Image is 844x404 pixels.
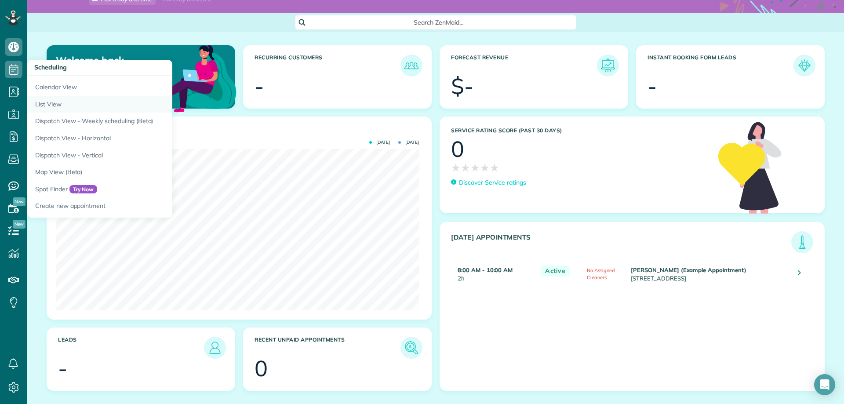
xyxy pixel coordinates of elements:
[206,339,224,357] img: icon_leads-1bed01f49abd5b7fead27621c3d59655bb73ed531f8eeb49469d10e621d6b896.png
[480,160,490,175] span: ★
[27,113,247,130] a: Dispatch View - Weekly scheduling (Beta)
[451,75,473,97] div: $-
[451,233,791,253] h3: [DATE] Appointments
[34,63,67,71] span: Scheduling
[398,140,419,145] span: [DATE]
[451,260,536,288] td: 2h
[27,164,247,181] a: Map View (Beta)
[13,197,25,206] span: New
[58,357,67,379] div: -
[793,233,811,251] img: icon_todays_appointments-901f7ab196bb0bea1936b74009e4eb5ffbc2d2711fa7634e0d609ed5ef32b18b.png
[458,266,513,273] strong: 8:00 AM - 10:00 AM
[587,267,615,280] span: No Assigned Cleaners
[403,339,420,357] img: icon_unpaid_appointments-47b8ce3997adf2238b356f14209ab4cced10bd1f174958f3ca8f1d0dd7fffeee.png
[13,220,25,229] span: New
[541,266,570,277] span: Active
[27,197,247,218] a: Create new appointment
[27,181,247,198] a: Spot FinderTry Now
[58,128,422,136] h3: Actual Revenue this month
[369,140,390,145] span: [DATE]
[58,337,204,359] h3: Leads
[69,185,98,194] span: Try Now
[27,147,247,164] a: Dispatch View - Vertical
[814,374,835,395] div: Open Intercom Messenger
[796,57,813,74] img: icon_form_leads-04211a6a04a5b2264e4ee56bc0799ec3eb69b7e499cbb523a139df1d13a81ae0.png
[255,337,400,359] h3: Recent unpaid appointments
[255,55,400,76] h3: Recurring Customers
[255,357,268,379] div: 0
[27,76,247,96] a: Calendar View
[27,96,247,113] a: List View
[255,75,264,97] div: -
[648,55,793,76] h3: Instant Booking Form Leads
[451,127,709,134] h3: Service Rating score (past 30 days)
[490,160,499,175] span: ★
[451,138,464,160] div: 0
[599,57,617,74] img: icon_forecast_revenue-8c13a41c7ed35a8dcfafea3cbb826a0462acb37728057bba2d056411b612bbbe.png
[631,266,746,273] strong: [PERSON_NAME] (Example Appointment)
[470,160,480,175] span: ★
[648,75,657,97] div: -
[451,55,597,76] h3: Forecast Revenue
[461,160,470,175] span: ★
[629,260,791,288] td: [STREET_ADDRESS]
[153,35,238,120] img: dashboard_welcome-42a62b7d889689a78055ac9021e634bf52bae3f8056760290aed330b23ab8690.png
[56,55,175,78] p: Welcome back, [PERSON_NAME]!
[27,130,247,147] a: Dispatch View - Horizontal
[451,178,526,187] a: Discover Service ratings
[459,178,526,187] p: Discover Service ratings
[403,57,420,74] img: icon_recurring_customers-cf858462ba22bcd05b5a5880d41d6543d210077de5bb9ebc9590e49fd87d84ed.png
[451,160,461,175] span: ★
